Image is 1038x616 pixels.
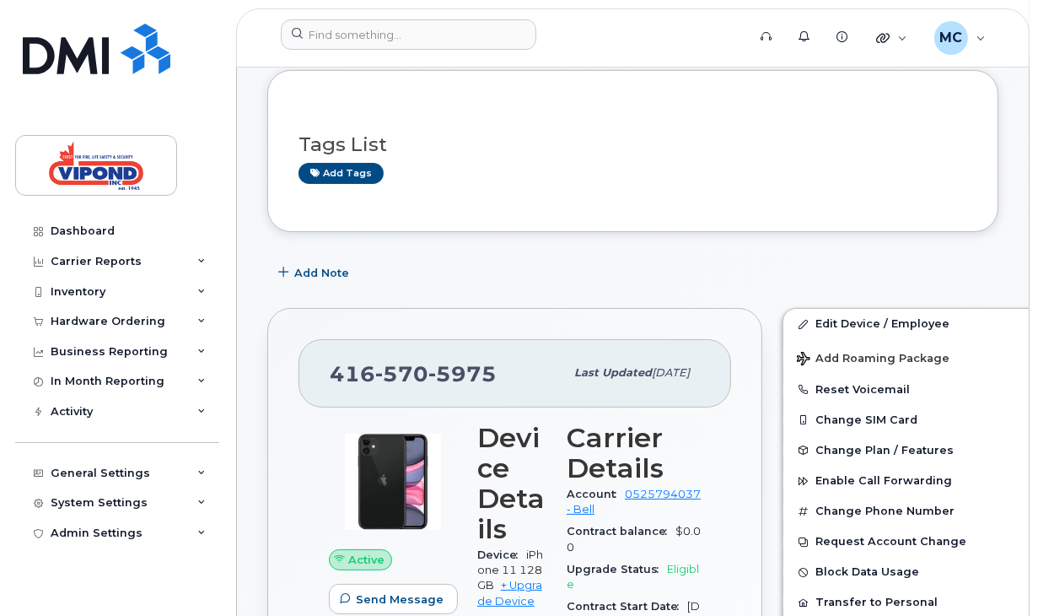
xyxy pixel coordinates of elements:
[477,579,542,607] a: + Upgrade Device
[281,19,536,50] input: Find something...
[567,563,667,575] span: Upgrade Status
[342,431,444,532] img: iPhone_11.jpg
[428,361,497,386] span: 5975
[356,592,444,608] span: Send Message
[567,600,687,613] span: Contract Start Date
[298,163,384,184] a: Add tags
[294,265,349,281] span: Add Note
[477,423,546,544] h3: Device Details
[375,361,428,386] span: 570
[348,552,385,568] span: Active
[567,423,701,484] h3: Carrier Details
[267,257,363,288] button: Add Note
[797,352,949,368] span: Add Roaming Package
[922,21,998,55] div: Mark Chapeskie
[567,525,701,553] span: $0.00
[567,488,625,500] span: Account
[652,366,690,379] span: [DATE]
[939,28,962,48] span: MC
[298,134,967,155] h3: Tags List
[330,361,497,386] span: 416
[574,366,652,379] span: Last updated
[477,548,543,592] span: iPhone 11 128GB
[477,548,526,561] span: Device
[329,584,458,614] button: Send Message
[815,475,952,488] span: Enable Call Forwarding
[864,21,919,55] div: Quicklinks
[567,488,701,516] a: 0525794037 - Bell
[567,525,675,538] span: Contract balance
[815,444,954,457] span: Change Plan / Features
